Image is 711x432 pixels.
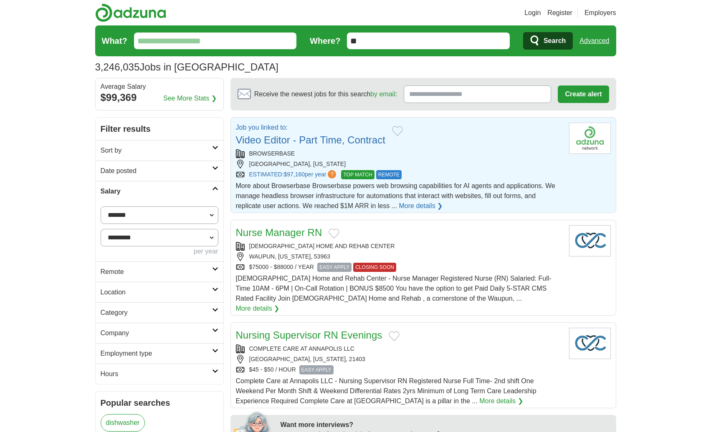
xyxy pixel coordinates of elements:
a: by email [370,90,395,98]
a: ESTIMATED:$97,160per year? [249,170,338,179]
span: CLOSING SOON [353,263,396,272]
a: More details ❯ [399,201,443,211]
h2: Hours [101,369,212,379]
a: Hours [96,364,223,384]
div: per year [101,246,218,256]
a: Date posted [96,161,223,181]
a: Employers [584,8,616,18]
label: Where? [310,35,340,47]
a: Remote [96,261,223,282]
div: [GEOGRAPHIC_DATA], [US_STATE] [236,160,562,168]
h2: Salary [101,186,212,196]
a: Sort by [96,140,223,161]
span: 3,246,035 [95,60,140,75]
h2: Filter results [96,118,223,140]
a: Login [524,8,541,18]
a: Employment type [96,343,223,364]
img: Adzuna logo [95,3,166,22]
img: Company logo [569,123,611,154]
button: Search [523,32,573,50]
div: [DEMOGRAPHIC_DATA] HOME AND REHAB CENTER [236,242,562,251]
div: Average Salary [101,83,218,90]
h2: Popular searches [101,397,218,409]
span: Search [544,33,566,49]
p: Job you linked to: [236,123,385,133]
a: Company [96,323,223,343]
div: BROWSERBASE [236,149,562,158]
span: $97,160 [283,171,305,178]
h2: Company [101,328,212,338]
div: $45 - $50 / HOUR [236,365,562,374]
button: Add to favorite jobs [389,331,400,341]
div: Want more interviews? [281,420,611,430]
h2: Sort by [101,146,212,156]
a: Advanced [579,33,609,49]
a: Salary [96,181,223,201]
span: ? [328,170,336,178]
h2: Date posted [101,166,212,176]
span: [DEMOGRAPHIC_DATA] Home and Rehab Center - Nurse Manager Registered Nurse (RN) Salaried: Full-Tim... [236,275,552,302]
img: Company logo [569,328,611,359]
a: Location [96,282,223,302]
h1: Jobs in [GEOGRAPHIC_DATA] [95,61,278,73]
label: What? [102,35,127,47]
span: EASY APPLY [317,263,352,272]
h2: Remote [101,267,212,277]
a: Category [96,302,223,323]
span: REMOTE [376,170,402,179]
a: dishwasher [101,414,145,432]
div: COMPLETE CARE AT ANNAPOLIS LLC [236,344,562,353]
a: Video Editor - Part Time, Contract [236,134,385,146]
div: $75000 - $88000 / YEAR [236,263,562,272]
div: WAUPUN, [US_STATE], 53963 [236,252,562,261]
div: $99,369 [101,90,218,105]
a: More details ❯ [479,396,523,406]
a: Nurse Manager RN [236,227,322,238]
h2: Category [101,308,212,318]
span: TOP MATCH [341,170,374,179]
div: [GEOGRAPHIC_DATA], [US_STATE], 21403 [236,355,562,364]
button: Create alert [558,85,609,103]
span: EASY APPLY [299,365,334,374]
span: Receive the newest jobs for this search : [254,89,397,99]
button: Add to favorite jobs [329,229,339,239]
span: More about Browserbase Browserbase powers web browsing capabilities for AI agents and application... [236,182,555,209]
h2: Employment type [101,349,212,359]
a: Register [547,8,572,18]
h2: Location [101,287,212,297]
a: More details ❯ [236,304,280,314]
a: Nursing Supervisor RN Evenings [236,329,382,341]
span: Complete Care at Annapolis LLC - Nursing Supervisor RN Registered Nurse Full Time- 2nd shift One ... [236,377,536,404]
button: Add to favorite jobs [392,126,403,136]
a: See More Stats ❯ [163,93,217,103]
img: Company logo [569,225,611,256]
